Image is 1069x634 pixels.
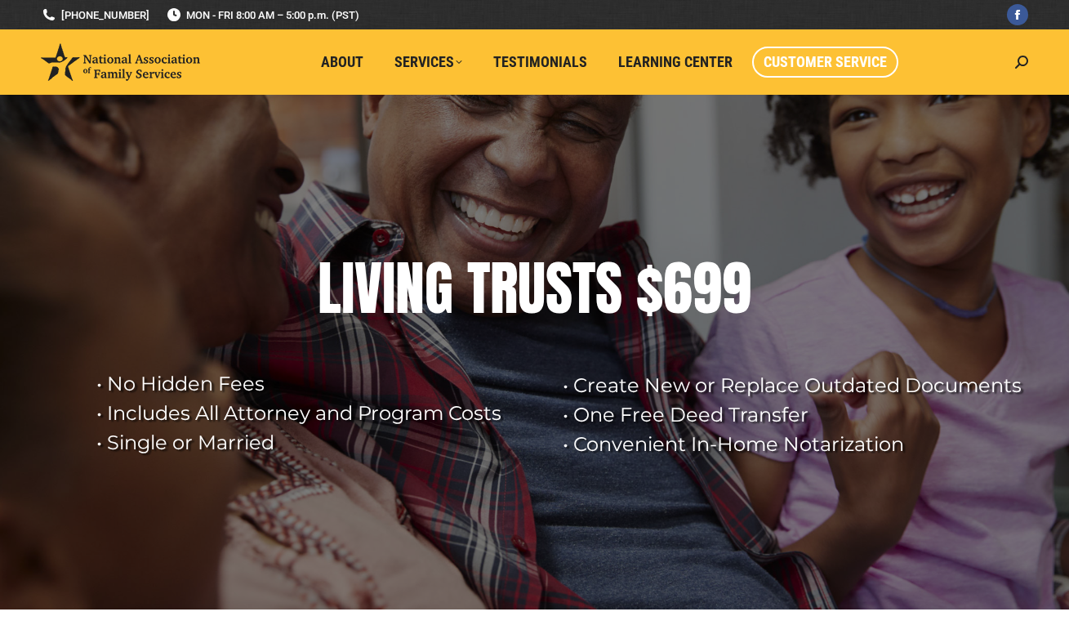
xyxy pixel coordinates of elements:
[607,47,744,78] a: Learning Center
[341,256,354,321] div: I
[321,53,363,71] span: About
[595,256,622,321] div: S
[572,256,595,321] div: T
[518,256,546,321] div: U
[41,43,200,81] img: National Association of Family Services
[354,256,382,321] div: V
[493,53,587,71] span: Testimonials
[693,256,722,321] div: 9
[1007,4,1028,25] a: Facebook page opens in new window
[752,47,898,78] a: Customer Service
[166,7,359,23] span: MON - FRI 8:00 AM – 5:00 p.m. (PST)
[41,7,149,23] a: [PHONE_NUMBER]
[318,256,341,321] div: L
[618,53,733,71] span: Learning Center
[467,256,490,321] div: T
[310,47,375,78] a: About
[482,47,599,78] a: Testimonials
[395,256,425,321] div: N
[382,256,395,321] div: I
[425,256,453,321] div: G
[636,256,663,321] div: $
[490,256,518,321] div: R
[546,256,572,321] div: S
[96,369,542,458] rs-layer: • No Hidden Fees • Includes All Attorney and Program Costs • Single or Married
[663,256,693,321] div: 6
[764,53,887,71] span: Customer Service
[563,371,1036,459] rs-layer: • Create New or Replace Outdated Documents • One Free Deed Transfer • Convenient In-Home Notariza...
[722,256,751,321] div: 9
[394,53,462,71] span: Services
